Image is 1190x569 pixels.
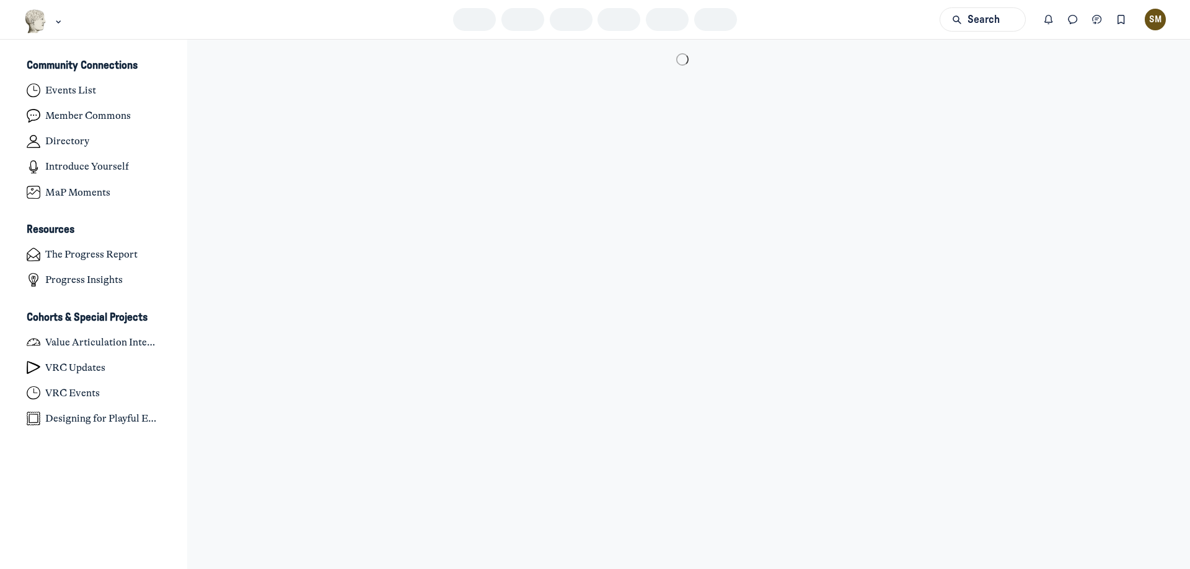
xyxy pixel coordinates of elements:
a: MaP Moments [16,181,172,204]
div: SM [1145,9,1166,30]
button: Chat threads [1085,7,1109,32]
a: Designing for Playful Engagement [16,407,172,430]
h4: The Progress Report [45,248,138,261]
a: Events List [16,79,172,102]
h4: Value Articulation Intensive (Cultural Leadership Lab) [45,336,161,349]
h4: Events List [45,84,96,97]
img: Museums as Progress logo [24,9,47,33]
button: Search [940,7,1025,32]
button: Museums as Progress logo [24,8,64,35]
button: Direct messages [1061,7,1085,32]
a: VRC Updates [16,356,172,379]
a: Introduce Yourself [16,155,172,178]
a: Value Articulation Intensive (Cultural Leadership Lab) [16,331,172,354]
h3: Cohorts & Special Projects [27,311,148,324]
button: User menu options [1145,9,1166,30]
h4: Introduce Yourself [45,160,129,173]
a: Directory [16,130,172,153]
h4: Member Commons [45,110,131,122]
a: VRC Events [16,381,172,404]
button: Bookmarks [1109,7,1133,32]
h4: Directory [45,135,89,147]
h4: Designing for Playful Engagement [45,412,161,425]
h4: VRC Events [45,387,100,399]
button: Cohorts & Special ProjectsCollapse space [16,307,172,328]
h3: Community Connections [27,59,138,72]
h4: MaP Moments [45,186,110,199]
a: The Progress Report [16,243,172,266]
h3: Resources [27,224,74,237]
a: Member Commons [16,105,172,128]
button: Notifications [1037,7,1061,32]
h4: VRC Updates [45,362,105,374]
main: Main Content [174,40,1190,79]
button: ResourcesCollapse space [16,220,172,241]
h4: Progress Insights [45,274,123,286]
a: Progress Insights [16,269,172,292]
button: Community ConnectionsCollapse space [16,56,172,77]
